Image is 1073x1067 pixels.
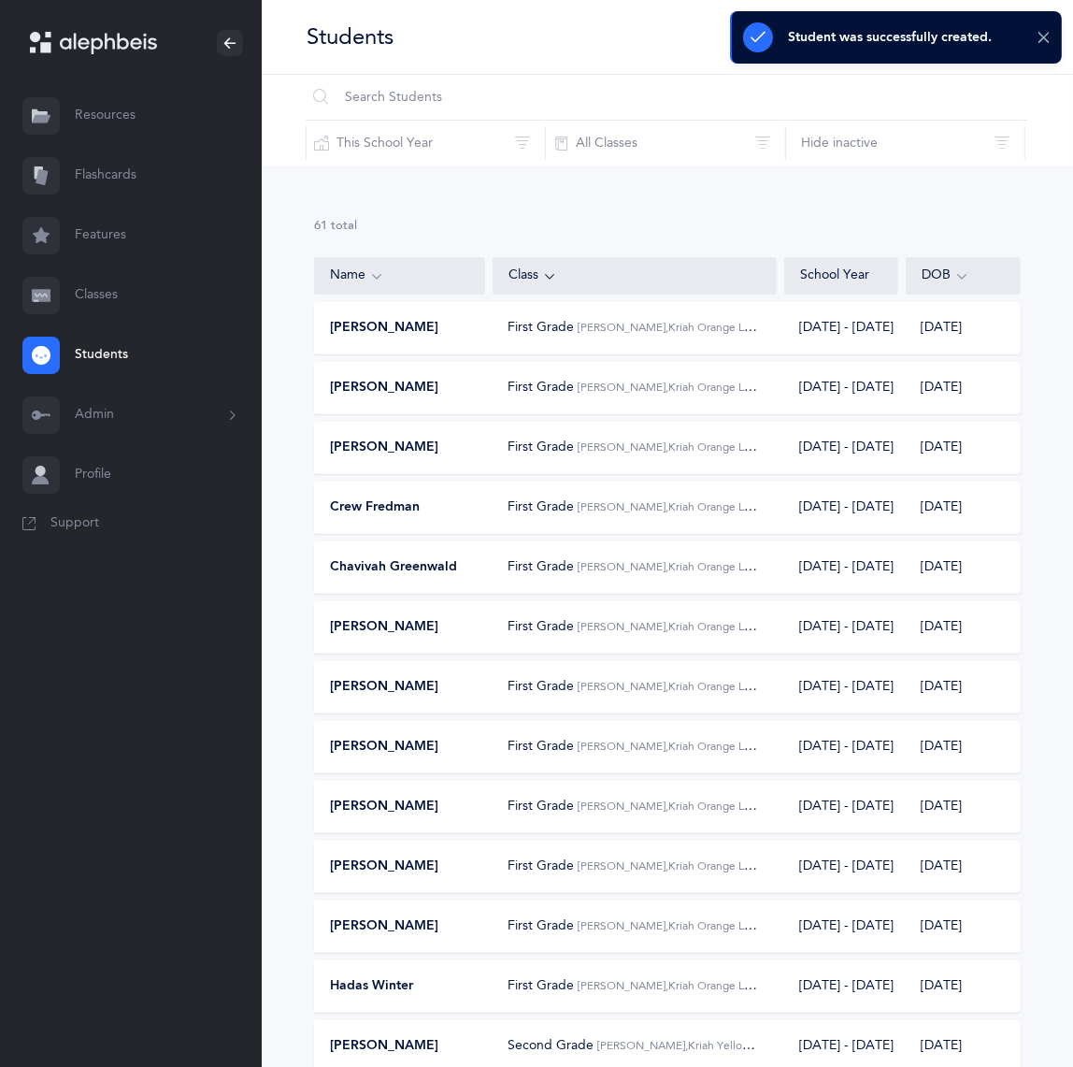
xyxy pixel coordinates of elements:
[508,739,575,754] span: First Grade
[799,558,883,577] div: [DATE] - [DATE]
[508,858,575,873] span: First Grade
[799,678,883,697] div: [DATE] - [DATE]
[331,219,357,232] span: total
[330,858,438,876] span: [PERSON_NAME]
[508,266,761,286] div: Class
[906,678,1020,697] div: [DATE]
[799,917,883,936] div: [DATE] - [DATE]
[785,121,1025,166] button: Hide inactive
[799,319,883,338] div: [DATE] - [DATE]
[906,379,1020,397] div: [DATE]
[579,739,785,754] span: [PERSON_NAME], Kriah Orange Level • A
[579,918,785,933] span: [PERSON_NAME], Kriah Orange Level • A
[330,738,438,757] span: [PERSON_NAME]
[598,1038,800,1053] span: [PERSON_NAME], Kriah Yellow Level • A
[307,22,393,52] div: Students
[314,218,1021,235] div: 61
[508,380,575,395] span: First Grade
[906,977,1020,996] div: [DATE]
[508,619,575,634] span: First Grade
[906,439,1020,457] div: [DATE]
[799,618,883,637] div: [DATE] - [DATE]
[508,679,575,694] span: First Grade
[800,267,883,285] div: School Year
[330,977,413,996] span: Hadas Winter
[508,799,575,814] span: First Grade
[579,799,785,814] span: [PERSON_NAME], Kriah Orange Level • A
[50,514,99,533] span: Support
[330,498,420,517] span: Crew Fredman
[788,30,992,45] div: Student was successfully created.
[330,1037,438,1056] span: [PERSON_NAME]
[906,558,1020,577] div: [DATE]
[579,559,785,574] span: [PERSON_NAME], Kriah Orange Level • A
[799,798,883,816] div: [DATE] - [DATE]
[799,738,883,757] div: [DATE] - [DATE]
[579,978,785,993] span: [PERSON_NAME], Kriah Orange Level • A
[799,977,883,996] div: [DATE] - [DATE]
[508,320,575,335] span: First Grade
[579,679,785,694] span: [PERSON_NAME], Kriah Orange Level • A
[906,738,1020,757] div: [DATE]
[508,918,575,933] span: First Grade
[906,618,1020,637] div: [DATE]
[330,917,438,936] span: [PERSON_NAME]
[508,1038,594,1053] span: Second Grade
[906,498,1020,517] div: [DATE]
[906,319,1020,338] div: [DATE]
[330,798,438,816] span: [PERSON_NAME]
[306,121,546,166] button: This School Year
[579,499,785,514] span: [PERSON_NAME], Kriah Orange Level • A
[330,558,457,577] span: Chavivah Greenwald
[922,266,1005,286] div: DOB
[906,858,1020,876] div: [DATE]
[545,121,785,166] button: All Classes
[906,1037,1020,1056] div: [DATE]
[906,798,1020,816] div: [DATE]
[508,440,575,454] span: First Grade
[579,858,785,873] span: [PERSON_NAME], Kriah Orange Level • A
[508,499,575,514] span: First Grade
[508,978,575,993] span: First Grade
[306,75,1027,120] input: Search Students
[508,559,575,574] span: First Grade
[330,266,469,286] div: Name
[799,858,883,876] div: [DATE] - [DATE]
[330,379,438,397] span: [PERSON_NAME]
[799,498,883,517] div: [DATE] - [DATE]
[330,439,438,457] span: [PERSON_NAME]
[330,678,438,697] span: [PERSON_NAME]
[579,380,785,395] span: [PERSON_NAME], Kriah Orange Level • A
[799,1037,883,1056] div: [DATE] - [DATE]
[906,917,1020,936] div: [DATE]
[579,320,785,335] span: [PERSON_NAME], Kriah Orange Level • A
[579,440,785,454] span: [PERSON_NAME], Kriah Orange Level • A
[330,319,438,338] span: [PERSON_NAME]
[330,618,438,637] span: [PERSON_NAME]
[579,619,785,634] span: [PERSON_NAME], Kriah Orange Level • A
[799,379,883,397] div: [DATE] - [DATE]
[799,439,883,457] div: [DATE] - [DATE]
